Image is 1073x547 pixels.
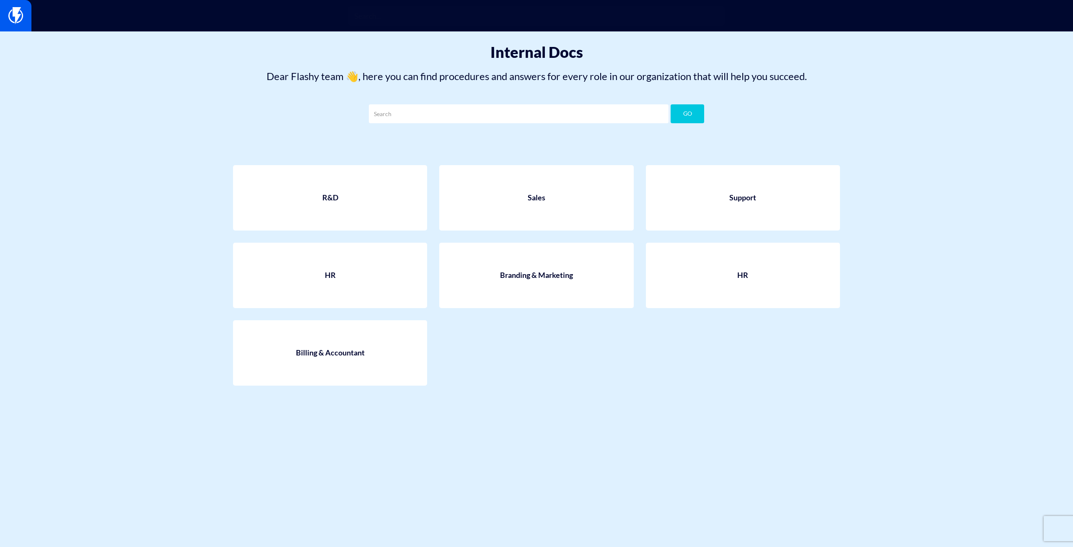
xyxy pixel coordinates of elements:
span: HR [325,270,336,281]
span: Billing & Accountant [296,347,365,358]
a: Branding & Marketing [439,243,633,308]
a: Billing & Accountant [233,320,427,386]
span: Support [729,192,756,203]
button: GO [671,104,704,123]
span: Branding & Marketing [500,270,573,281]
input: Search... [348,6,725,26]
input: Search [369,104,669,123]
span: R&D [322,192,338,203]
span: HR [737,270,748,281]
span: Sales [528,192,545,203]
a: HR [233,243,427,308]
a: Sales [439,165,633,231]
a: R&D [233,165,427,231]
a: HR [646,243,840,308]
h1: Internal Docs [13,44,1060,61]
a: Support [646,165,840,231]
p: Dear Flashy team 👋, here you can find procedures and answers for every role in our organization t... [13,69,1060,83]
